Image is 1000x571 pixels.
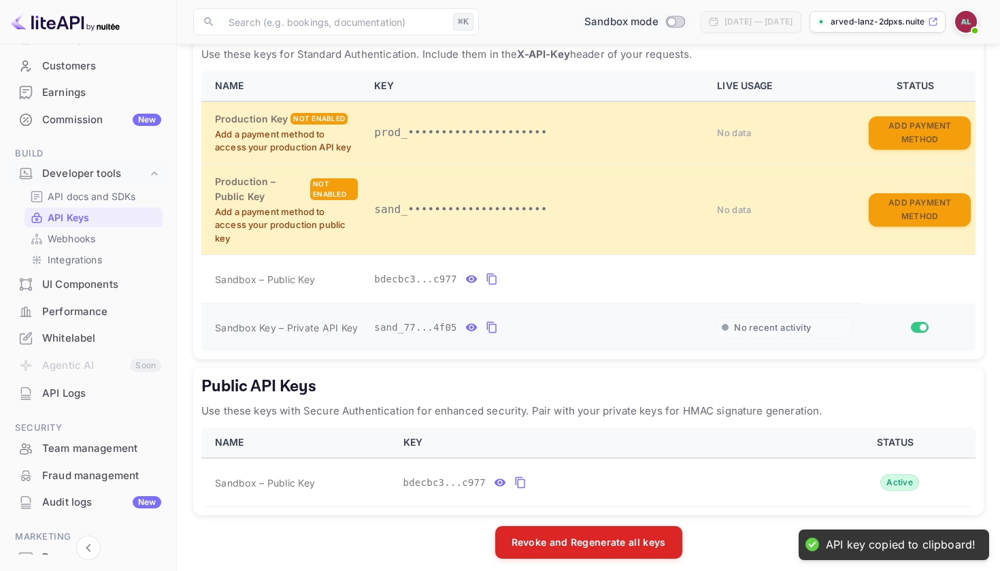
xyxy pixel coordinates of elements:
[395,427,821,458] th: KEY
[30,231,157,246] a: Webhooks
[8,463,168,489] div: Fraud management
[869,126,971,137] a: Add Payment Method
[495,526,682,559] button: Revoke and Regenerate all keys
[42,277,161,293] div: UI Components
[869,193,971,227] button: Add Payment Method
[201,71,976,351] table: private api keys table
[42,331,161,346] div: Whitelabel
[8,53,168,80] div: Customers
[724,16,793,28] div: [DATE] — [DATE]
[215,112,288,127] h6: Production Key
[8,80,168,105] a: Earnings
[869,116,971,150] button: Add Payment Method
[717,204,751,215] span: No data
[48,189,136,203] p: API docs and SDKs
[24,208,163,227] div: API Keys
[820,427,976,458] th: STATUS
[8,436,168,461] a: Team management
[215,206,358,246] p: Add a payment method to access your production public key
[8,272,168,298] div: UI Components
[869,203,971,214] a: Add Payment Method
[42,468,161,484] div: Fraud management
[8,162,168,186] div: Developer tools
[8,26,168,51] a: Bookings
[8,325,168,352] div: Whitelabel
[8,53,168,78] a: Customers
[215,174,307,204] h6: Production – Public Key
[133,114,161,126] div: New
[201,376,976,397] h5: Public API Keys
[831,16,925,28] p: arved-lanz-2dpxs.nuite...
[8,529,168,544] span: Marketing
[8,463,168,488] a: Fraud management
[24,186,163,206] div: API docs and SDKs
[584,14,659,30] span: Sandbox mode
[374,125,701,141] p: prod_•••••••••••••••••••••
[48,252,102,267] p: Integrations
[201,46,976,63] p: Use these keys for Standard Authentication. Include them in the header of your requests.
[133,496,161,508] div: New
[48,210,89,225] p: API Keys
[709,71,861,101] th: LIVE USAGE
[48,231,95,246] p: Webhooks
[42,495,161,510] div: Audit logs
[310,178,358,200] div: Not enabled
[215,476,315,490] span: Sandbox – Public Key
[366,71,709,101] th: KEY
[201,403,976,419] p: Use these keys with Secure Authentication for enhanced security. Pair with your private keys for ...
[11,11,120,33] img: LiteAPI logo
[517,48,569,61] strong: X-API-Key
[215,322,358,333] span: Sandbox Key – Private API Key
[374,321,457,335] span: sand_77...4f05
[42,386,161,402] div: API Logs
[8,380,168,407] div: API Logs
[717,127,751,138] span: No data
[734,322,811,333] span: No recent activity
[880,474,919,491] div: Active
[403,476,486,490] span: bdecbc3...c977
[8,421,168,436] span: Security
[30,189,157,203] a: API docs and SDKs
[220,8,448,35] input: Search (e.g. bookings, documentation)
[215,272,315,287] span: Sandbox – Public Key
[42,112,161,128] div: Commission
[8,325,168,350] a: Whitelabel
[8,299,168,325] div: Performance
[201,71,366,101] th: NAME
[8,107,168,133] div: CommissionNew
[8,436,168,462] div: Team management
[30,252,157,267] a: Integrations
[42,550,161,566] div: Promo codes
[955,11,977,33] img: Arved Lanz
[374,201,701,218] p: sand_•••••••••••••••••••••
[8,544,168,570] a: Promo codes
[374,272,457,287] span: bdecbc3...c977
[453,13,473,31] div: ⌘K
[76,536,101,560] button: Collapse navigation
[8,489,168,515] a: Audit logsNew
[8,299,168,324] a: Performance
[861,71,976,101] th: STATUS
[42,166,148,182] div: Developer tools
[8,107,168,132] a: CommissionNew
[42,304,161,320] div: Performance
[24,250,163,270] div: Integrations
[826,538,976,552] div: API key copied to clipboard!
[215,128,358,154] p: Add a payment method to access your production API key
[290,113,348,125] div: Not enabled
[201,427,976,507] table: public api keys table
[24,229,163,248] div: Webhooks
[42,59,161,74] div: Customers
[42,85,161,101] div: Earnings
[42,441,161,457] div: Team management
[8,272,168,297] a: UI Components
[201,427,395,458] th: NAME
[8,489,168,516] div: Audit logsNew
[8,80,168,106] div: Earnings
[579,14,690,30] div: Switch to Production mode
[8,380,168,406] a: API Logs
[8,146,168,161] span: Build
[30,210,157,225] a: API Keys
